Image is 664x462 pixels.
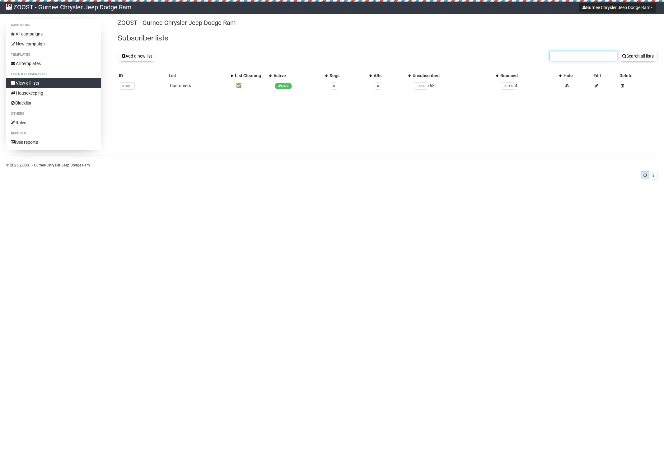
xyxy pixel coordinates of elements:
[592,71,618,80] th: Edit: No sort applied, sorting is disabled
[6,88,101,98] a: Housekeeping
[579,3,656,12] button: Gurnee Chrysler Jeep Dodge Ram
[562,71,592,80] th: Hide: No sort applied, sorting is disabled
[118,19,658,27] p: ZOOST - Gurnee Chrysler Jeep Dodge Ram
[274,72,322,79] div: Active
[563,72,591,79] div: Hide
[6,162,658,169] p: © 2025 ZOOST - Gurnee Chrysler Jeep Dodge Ram
[6,130,101,137] li: Reports
[618,51,658,61] button: Search all lists
[414,82,427,90] span: 1.53%
[6,21,101,29] li: Campaigns
[169,72,227,79] div: List
[6,51,101,58] li: Templates
[499,71,562,80] th: Bounced: No sort applied, activate to apply an ascending sort
[502,82,515,90] span: 0.01%
[235,72,266,79] div: List Cleaning
[118,71,167,80] th: ID: No sort applied, sorting is disabled
[120,82,135,90] span: a1ojs..
[374,72,405,79] div: ARs
[618,71,658,80] th: Delete: No sort applied, sorting is disabled
[272,71,328,80] th: Active: No sort applied, activate to apply an ascending sort
[234,80,272,91] td: ✅
[620,72,657,79] div: Delete
[6,110,101,118] li: Others
[6,137,101,147] a: See reports
[411,80,499,91] td: 768
[6,71,101,78] li: Lists & subscribers
[328,71,372,80] th: Segs: No sort applied, activate to apply an ascending sort
[6,78,101,88] a: View all lists
[6,98,101,108] a: Blacklist
[6,29,101,39] a: All campaigns
[6,39,101,49] a: New campaign
[499,80,562,91] td: 4
[333,84,335,88] a: 0
[170,83,191,88] a: Customers
[500,72,556,79] div: Bounced
[6,118,101,128] a: Rules
[6,4,12,10] img: 116.jpg
[372,71,411,80] th: ARs: No sort applied, activate to apply an ascending sort
[593,72,617,79] div: Edit
[118,51,156,61] button: Add a new list
[167,71,234,80] th: List: No sort applied, activate to apply an ascending sort
[6,58,101,68] a: All templates
[119,72,166,79] div: ID
[330,72,366,79] div: Segs
[275,83,292,89] span: 49,472
[118,33,658,44] h2: Subscriber lists
[234,71,272,80] th: List Cleaning: No sort applied, activate to apply an ascending sort
[411,71,499,80] th: Unsubscribed: No sort applied, activate to apply an ascending sort
[413,72,493,79] div: Unsubscribed
[377,84,379,88] a: 0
